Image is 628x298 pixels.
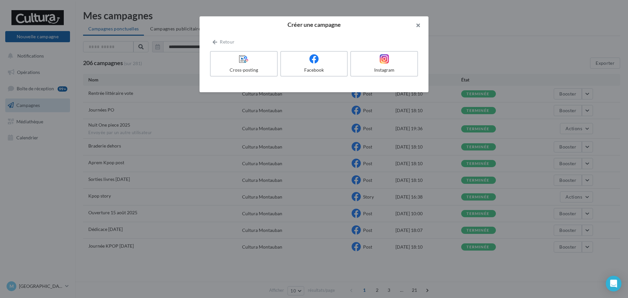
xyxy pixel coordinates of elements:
[606,276,621,291] div: Open Intercom Messenger
[210,38,237,46] button: Retour
[213,67,274,73] div: Cross-posting
[210,22,418,27] h2: Créer une campagne
[354,67,415,73] div: Instagram
[284,67,345,73] div: Facebook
